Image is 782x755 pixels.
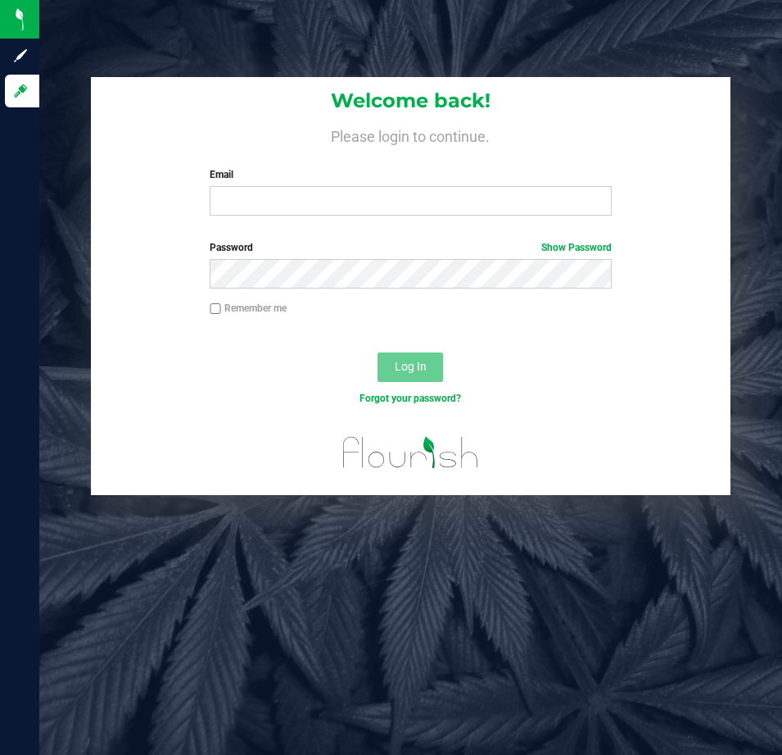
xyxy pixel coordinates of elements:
[91,90,730,111] h1: Welcome back!
[377,352,443,382] button: Log In
[12,48,29,64] inline-svg: Sign up
[210,303,221,315] input: Remember me
[210,242,253,253] span: Password
[359,393,461,404] a: Forgot your password?
[210,167,612,182] label: Email
[12,83,29,99] inline-svg: Log in
[395,360,427,373] span: Log In
[541,242,612,253] a: Show Password
[331,423,490,482] img: flourish_logo.svg
[91,125,730,144] h4: Please login to continue.
[210,301,287,316] label: Remember me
